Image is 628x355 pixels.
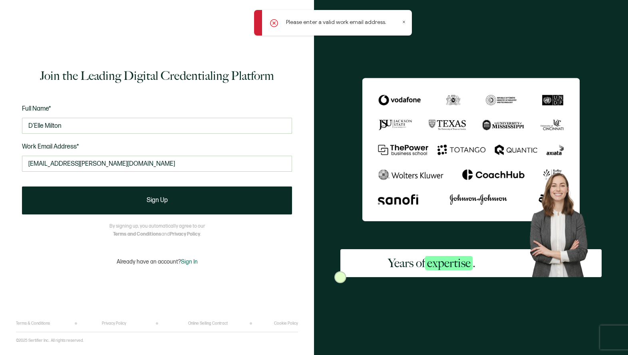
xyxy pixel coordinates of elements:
[425,256,473,270] span: expertise
[113,231,161,237] a: Terms and Conditions
[102,321,126,326] a: Privacy Policy
[16,321,50,326] a: Terms & Conditions
[388,255,475,271] h2: Years of .
[22,156,292,172] input: Enter your work email address
[170,231,200,237] a: Privacy Policy
[334,271,346,283] img: Sertifier Signup
[181,258,198,265] span: Sign In
[523,167,602,277] img: Sertifier Signup - Years of <span class="strong-h">expertise</span>. Hero
[22,118,292,134] input: Jane Doe
[117,258,198,265] p: Already have an account?
[147,197,168,204] span: Sign Up
[22,105,51,113] span: Full Name*
[16,338,84,343] p: ©2025 Sertifier Inc.. All rights reserved.
[109,222,205,238] p: By signing up, you automatically agree to our and .
[22,186,292,214] button: Sign Up
[22,143,79,151] span: Work Email Address*
[274,321,298,326] a: Cookie Policy
[362,78,580,221] img: Sertifier Signup - Years of <span class="strong-h">expertise</span>.
[286,18,386,26] p: Please enter a valid work email address.
[188,321,228,326] a: Online Selling Contract
[40,68,274,84] h1: Join the Leading Digital Credentialing Platform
